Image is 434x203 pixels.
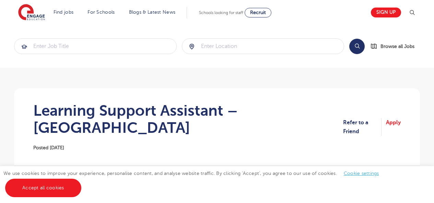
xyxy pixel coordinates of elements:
[250,10,266,15] span: Recruit
[54,10,74,15] a: Find jobs
[343,118,382,136] a: Refer to a Friend
[87,10,115,15] a: For Schools
[245,8,271,17] a: Recruit
[33,102,343,136] h1: Learning Support Assistant – [GEOGRAPHIC_DATA]
[182,38,344,54] div: Submit
[33,145,64,150] span: Posted [DATE]
[380,42,414,50] span: Browse all Jobs
[14,39,176,54] input: Submit
[129,10,176,15] a: Blogs & Latest News
[18,4,45,21] img: Engage Education
[3,171,386,190] span: We use cookies to improve your experience, personalise content, and analyse website traffic. By c...
[344,171,379,176] a: Cookie settings
[386,118,401,136] a: Apply
[14,38,177,54] div: Submit
[349,39,365,54] button: Search
[182,39,344,54] input: Submit
[199,10,243,15] span: Schools looking for staff
[371,8,401,17] a: Sign up
[370,42,420,50] a: Browse all Jobs
[5,179,81,197] a: Accept all cookies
